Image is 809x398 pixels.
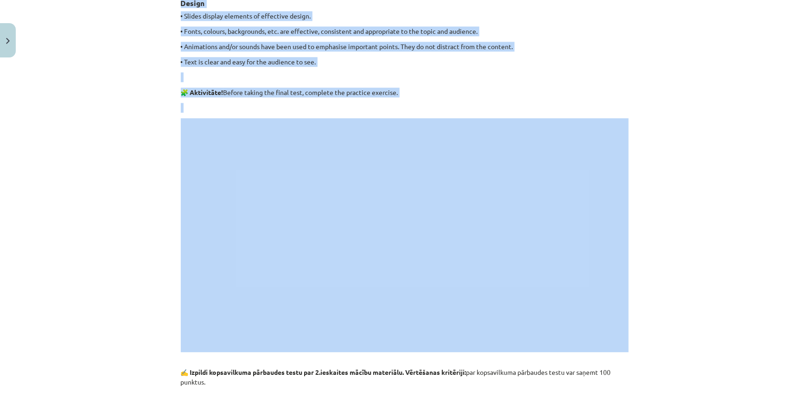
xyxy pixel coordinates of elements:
p: • Animations and/or sounds have been used to emphasise important points. They do not distract fro... [181,42,629,51]
p: • Slides display elements of effective design. [181,11,629,21]
p: • Text is clear and easy for the audience to see. [181,57,629,67]
img: icon-close-lesson-0947bae3869378f0d4975bcd49f059093ad1ed9edebbc8119c70593378902aed.svg [6,38,10,44]
p: par kopsavilkuma pārbaudes testu var saņemt 100 punktus. [181,367,629,387]
b: ✍️ Izpildi kopsavilkuma pārbaudes testu par 2.ieskaites mācību materiālu. Vērtēšanas kritēriji: [181,368,466,376]
p: Before taking the final test, complete the practice exercise. [181,88,629,97]
strong: 🧩 Aktivitāte! [181,88,223,96]
p: • Fonts, colours, backgrounds, etc. are effective, consistent and appropriate to the topic and au... [181,26,629,36]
